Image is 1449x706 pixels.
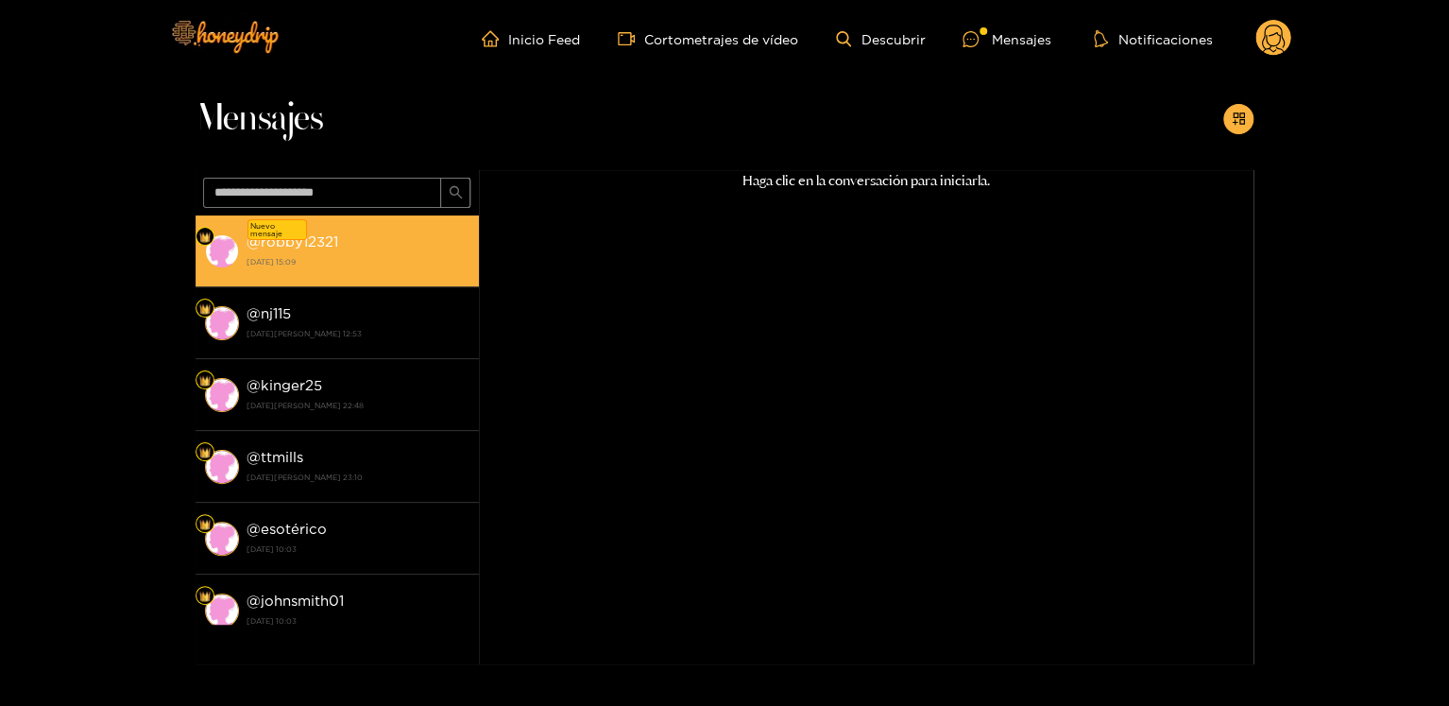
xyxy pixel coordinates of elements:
[199,591,211,602] img: Nivel de ventilador
[742,172,990,189] font: Haga clic en la conversación para iniciarla.
[250,222,282,237] font: Nuevo mensaje
[205,378,239,412] img: conversación
[247,593,261,609] font: @
[247,258,296,266] font: [DATE] 15:09
[644,32,798,46] font: Cortometrajes de vídeo
[247,305,261,321] font: @
[199,519,211,530] img: Nivel de ventilador
[247,377,261,393] font: @
[1232,112,1246,128] span: agregar a la tienda de aplicaciones
[247,474,363,481] font: [DATE][PERSON_NAME] 23:10
[247,402,364,409] font: [DATE][PERSON_NAME] 22:48
[618,30,798,47] a: Cortometrajes de vídeo
[836,31,925,47] a: Descubrir
[199,447,211,458] img: Nivel de ventilador
[261,593,344,609] font: johnsmith01
[991,32,1050,46] font: Mensajes
[1117,32,1212,46] font: Notificaciones
[247,330,362,337] font: [DATE][PERSON_NAME] 12:53
[247,545,297,553] font: [DATE] 10:03
[205,306,239,340] img: conversación
[508,32,580,46] font: Inicio Feed
[247,617,297,625] font: [DATE] 10:03
[205,594,239,628] img: conversación
[261,233,338,250] font: robby12321
[247,449,303,465] font: @ttmills
[199,232,211,243] img: Nivel de ventilador
[199,303,211,315] img: Nivel de ventilador
[440,178,470,208] button: buscar
[482,30,508,47] span: hogar
[449,185,463,201] span: buscar
[205,522,239,556] img: conversación
[261,305,291,321] font: nj115
[199,375,211,387] img: Nivel de ventilador
[205,450,239,484] img: conversación
[261,377,322,393] font: kinger25
[196,100,323,138] font: Mensajes
[1223,104,1253,134] button: agregar a la tienda de aplicaciones
[205,234,239,268] img: conversación
[482,30,580,47] a: Inicio Feed
[261,521,327,537] font: esotérico
[618,30,644,47] span: cámara de vídeo
[247,233,261,250] font: @
[861,32,925,46] font: Descubrir
[247,521,261,537] font: @
[1088,29,1218,48] button: Notificaciones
